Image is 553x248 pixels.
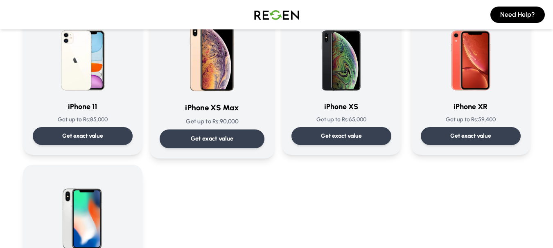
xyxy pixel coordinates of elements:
[159,102,264,114] h3: iPhone XS Max
[248,3,305,26] img: Logo
[291,116,391,124] p: Get up to Rs: 65,000
[190,134,233,143] p: Get exact value
[321,132,362,140] p: Get exact value
[450,132,491,140] p: Get exact value
[43,16,122,94] img: iPhone 11
[421,116,521,124] p: Get up to Rs: 59,400
[33,116,133,124] p: Get up to Rs: 85,000
[291,101,391,112] h3: iPhone XS
[159,117,264,126] p: Get up to Rs: 90,000
[171,13,253,95] img: iPhone XS Max
[490,7,545,23] button: Need Help?
[431,16,510,94] img: iPhone XR
[62,132,103,140] p: Get exact value
[302,16,381,94] img: iPhone XS
[421,101,521,112] h3: iPhone XR
[33,101,133,112] h3: iPhone 11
